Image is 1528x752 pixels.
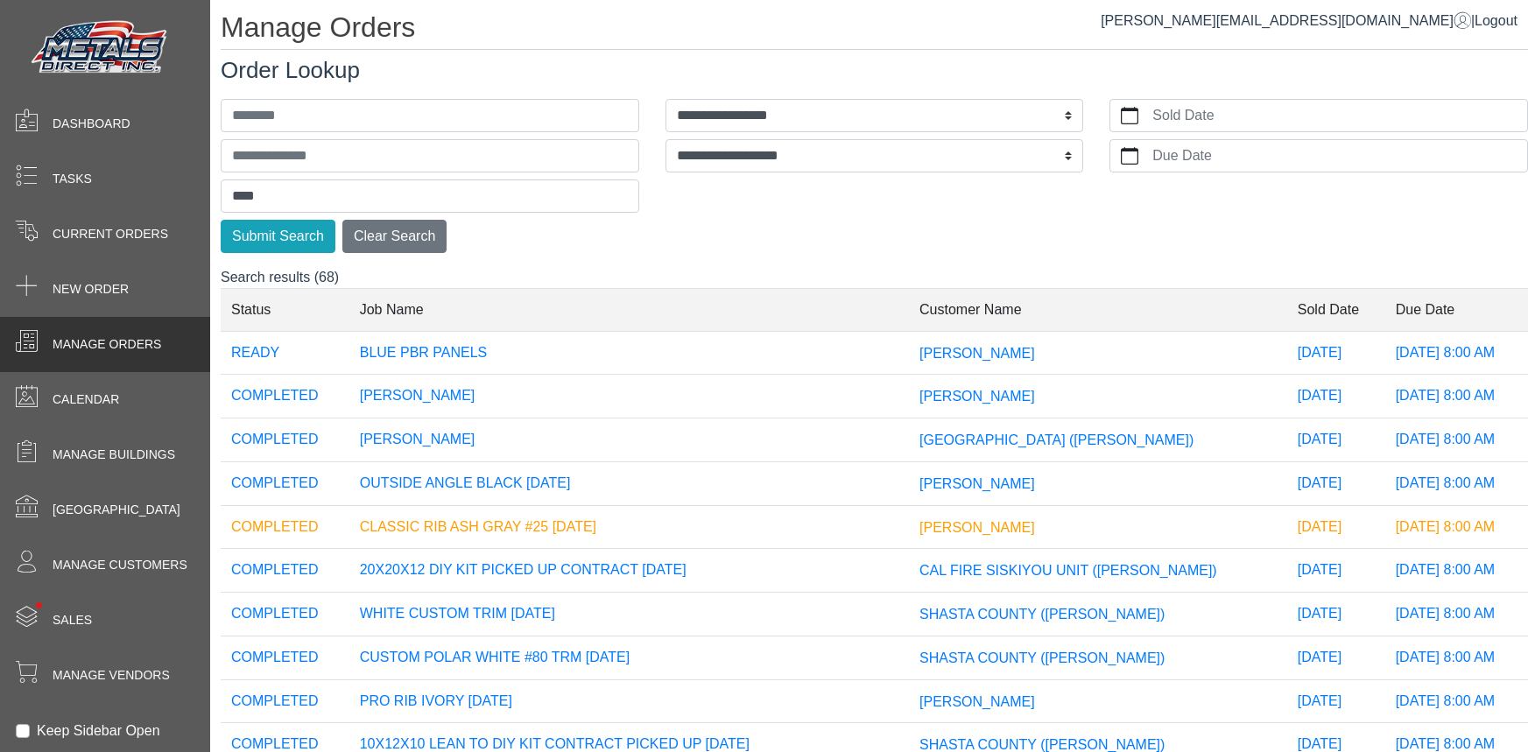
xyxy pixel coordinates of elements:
td: 20X20X12 DIY KIT PICKED UP CONTRACT [DATE] [349,549,909,593]
span: [GEOGRAPHIC_DATA] ([PERSON_NAME]) [919,432,1194,447]
td: Due Date [1385,288,1528,331]
span: Calendar [53,390,119,409]
td: COMPLETED [221,679,349,723]
td: BLUE PBR PANELS [349,331,909,375]
td: [DATE] [1287,375,1385,418]
td: PRO RIB IVORY [DATE] [349,679,909,723]
td: [DATE] 8:00 AM [1385,549,1528,593]
span: Dashboard [53,115,130,133]
span: Logout [1475,13,1517,28]
label: Due Date [1149,140,1527,172]
td: Sold Date [1287,288,1385,331]
td: [PERSON_NAME] [349,418,909,462]
td: COMPLETED [221,636,349,679]
svg: calendar [1121,147,1138,165]
td: [DATE] 8:00 AM [1385,418,1528,462]
td: [DATE] 8:00 AM [1385,375,1528,418]
td: [DATE] [1287,636,1385,679]
td: [DATE] [1287,679,1385,723]
span: [PERSON_NAME] [919,345,1035,360]
span: [PERSON_NAME] [919,519,1035,534]
td: COMPLETED [221,549,349,593]
label: Keep Sidebar Open [37,720,160,741]
span: New Order [53,280,129,299]
span: Current Orders [53,225,168,243]
svg: calendar [1121,107,1138,124]
td: [PERSON_NAME] [349,375,909,418]
label: Sold Date [1149,100,1527,131]
td: Customer Name [909,288,1287,331]
td: COMPLETED [221,418,349,462]
span: Manage Buildings [53,446,175,464]
span: Manage Customers [53,556,187,574]
h3: Order Lookup [221,57,1528,84]
td: [DATE] [1287,418,1385,462]
td: Job Name [349,288,909,331]
span: SHASTA COUNTY ([PERSON_NAME]) [919,607,1165,622]
td: CUSTOM POLAR WHITE #80 TRM [DATE] [349,636,909,679]
td: [DATE] [1287,505,1385,549]
span: [GEOGRAPHIC_DATA] [53,501,180,519]
td: [DATE] 8:00 AM [1385,679,1528,723]
button: calendar [1110,100,1149,131]
span: Manage Vendors [53,666,170,685]
td: [DATE] [1287,461,1385,505]
td: [DATE] [1287,549,1385,593]
img: Metals Direct Inc Logo [26,16,175,81]
button: Submit Search [221,220,335,253]
td: Status [221,288,349,331]
span: Sales [53,611,92,629]
td: [DATE] 8:00 AM [1385,505,1528,549]
td: [DATE] 8:00 AM [1385,593,1528,636]
td: [DATE] 8:00 AM [1385,331,1528,375]
span: Manage Orders [53,335,161,354]
span: SHASTA COUNTY ([PERSON_NAME]) [919,737,1165,752]
span: SHASTA COUNTY ([PERSON_NAME]) [919,650,1165,665]
td: COMPLETED [221,593,349,636]
div: | [1101,11,1517,32]
td: CLASSIC RIB ASH GRAY #25 [DATE] [349,505,909,549]
span: [PERSON_NAME] [919,476,1035,491]
td: [DATE] [1287,331,1385,375]
span: [PERSON_NAME] [919,693,1035,708]
span: CAL FIRE SISKIYOU UNIT ([PERSON_NAME]) [919,563,1217,578]
a: [PERSON_NAME][EMAIL_ADDRESS][DOMAIN_NAME] [1101,13,1471,28]
td: COMPLETED [221,505,349,549]
button: Clear Search [342,220,447,253]
span: Tasks [53,170,92,188]
td: COMPLETED [221,461,349,505]
td: COMPLETED [221,375,349,418]
td: READY [221,331,349,375]
h1: Manage Orders [221,11,1528,50]
span: [PERSON_NAME] [919,389,1035,404]
td: [DATE] 8:00 AM [1385,636,1528,679]
td: WHITE CUSTOM TRIM [DATE] [349,593,909,636]
td: OUTSIDE ANGLE BLACK [DATE] [349,461,909,505]
span: • [17,577,61,634]
td: [DATE] 8:00 AM [1385,461,1528,505]
button: calendar [1110,140,1149,172]
td: [DATE] [1287,593,1385,636]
